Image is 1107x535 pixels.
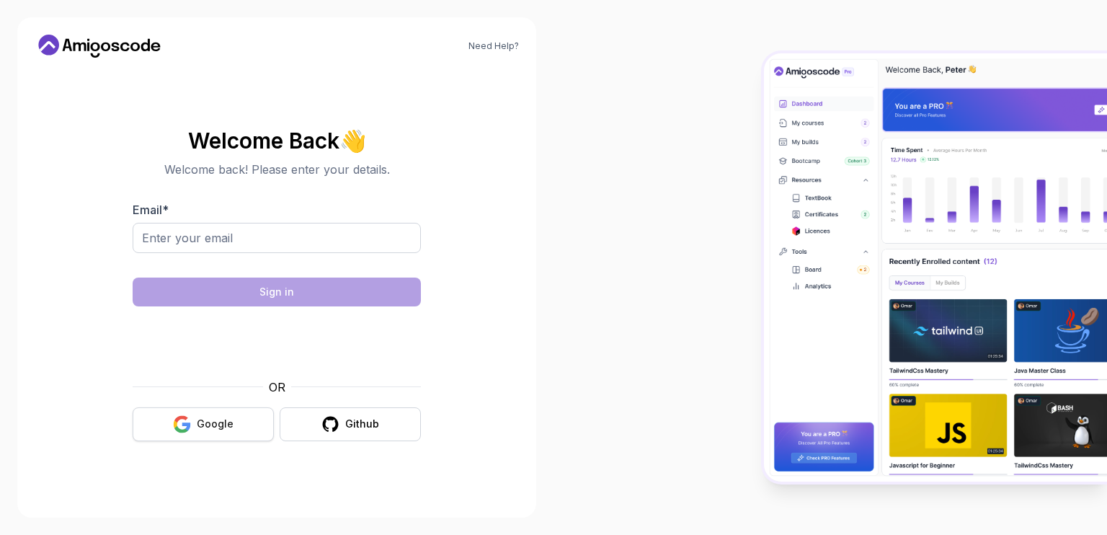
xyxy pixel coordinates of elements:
[345,417,379,431] div: Github
[468,40,519,52] a: Need Help?
[133,129,421,152] h2: Welcome Back
[168,315,386,370] iframe: Widget containing checkbox for hCaptcha security challenge
[133,203,169,217] label: Email *
[280,407,421,441] button: Github
[269,379,285,396] p: OR
[259,285,294,299] div: Sign in
[337,125,370,155] span: 👋
[133,407,274,441] button: Google
[133,223,421,253] input: Enter your email
[133,161,421,178] p: Welcome back! Please enter your details.
[764,53,1107,482] img: Amigoscode Dashboard
[133,278,421,306] button: Sign in
[35,35,164,58] a: Home link
[197,417,234,431] div: Google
